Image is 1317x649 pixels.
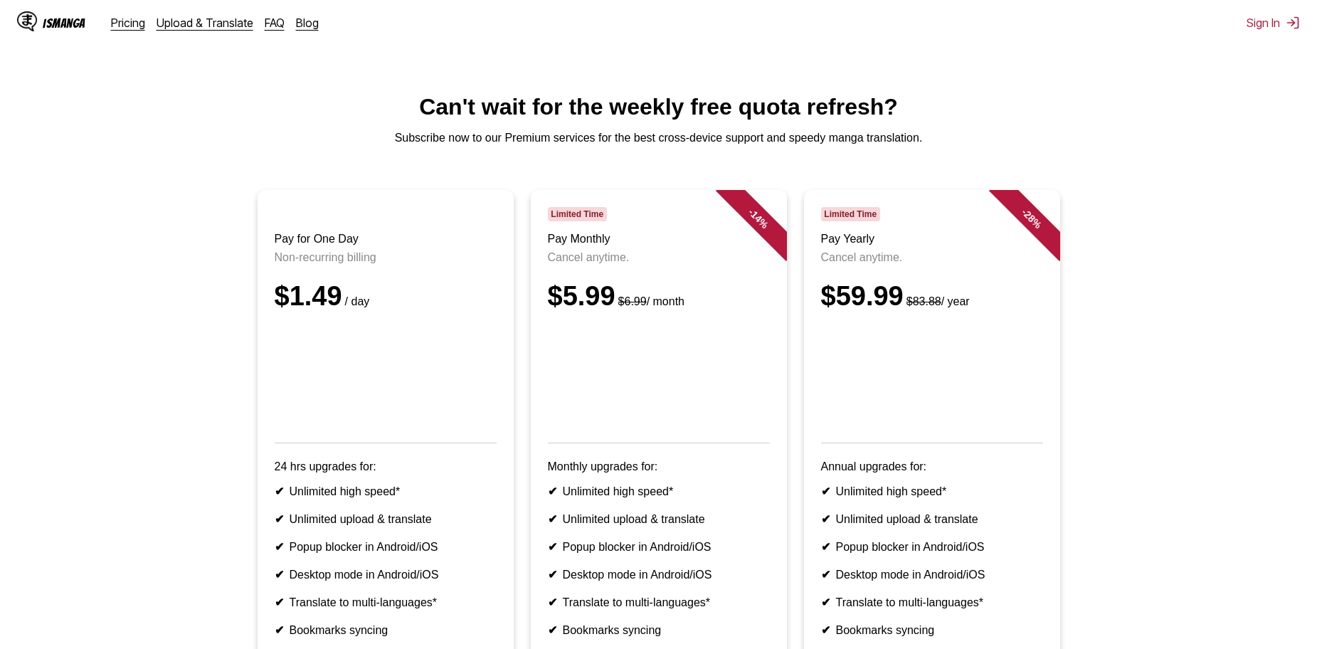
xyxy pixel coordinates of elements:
div: - 28 % [988,176,1074,261]
a: IsManga LogoIsManga [17,11,111,34]
a: Blog [296,16,319,30]
iframe: PayPal [548,329,770,423]
li: Unlimited upload & translate [548,512,770,526]
b: ✔ [548,596,557,608]
h3: Pay for One Day [275,233,497,246]
img: IsManga Logo [17,11,37,31]
li: Desktop mode in Android/iOS [821,568,1043,581]
p: Non-recurring billing [275,251,497,264]
h1: Can't wait for the weekly free quota refresh? [11,94,1306,120]
b: ✔ [275,569,284,581]
li: Translate to multi-languages* [548,596,770,609]
b: ✔ [548,513,557,525]
b: ✔ [821,569,830,581]
b: ✔ [821,485,830,497]
div: IsManga [43,16,85,30]
h3: Pay Monthly [548,233,770,246]
div: - 14 % [715,176,800,261]
b: ✔ [821,596,830,608]
li: Unlimited upload & translate [821,512,1043,526]
b: ✔ [548,569,557,581]
button: Sign In [1247,16,1300,30]
small: / year [904,295,970,307]
li: Popup blocker in Android/iOS [821,540,1043,554]
b: ✔ [821,624,830,636]
li: Unlimited high speed* [548,485,770,498]
a: Upload & Translate [157,16,253,30]
span: Limited Time [548,207,607,221]
li: Translate to multi-languages* [821,596,1043,609]
h3: Pay Yearly [821,233,1043,246]
b: ✔ [821,541,830,553]
b: ✔ [275,624,284,636]
b: ✔ [275,541,284,553]
s: $6.99 [618,295,647,307]
li: Desktop mode in Android/iOS [275,568,497,581]
small: / day [342,295,370,307]
li: Bookmarks syncing [548,623,770,637]
small: / month [615,295,684,307]
li: Unlimited high speed* [275,485,497,498]
p: Annual upgrades for: [821,460,1043,473]
iframe: PayPal [275,329,497,423]
li: Popup blocker in Android/iOS [548,540,770,554]
b: ✔ [275,596,284,608]
p: Monthly upgrades for: [548,460,770,473]
b: ✔ [275,485,284,497]
b: ✔ [275,513,284,525]
a: FAQ [265,16,285,30]
p: Cancel anytime. [548,251,770,264]
p: Cancel anytime. [821,251,1043,264]
li: Unlimited high speed* [821,485,1043,498]
li: Unlimited upload & translate [275,512,497,526]
iframe: PayPal [821,329,1043,423]
p: 24 hrs upgrades for: [275,460,497,473]
b: ✔ [821,513,830,525]
div: $59.99 [821,281,1043,312]
li: Desktop mode in Android/iOS [548,568,770,581]
div: $5.99 [548,281,770,312]
s: $83.88 [906,295,941,307]
p: Subscribe now to our Premium services for the best cross-device support and speedy manga translat... [11,132,1306,144]
li: Bookmarks syncing [821,623,1043,637]
b: ✔ [548,624,557,636]
img: Sign out [1286,16,1300,30]
a: Pricing [111,16,145,30]
li: Translate to multi-languages* [275,596,497,609]
b: ✔ [548,485,557,497]
span: Limited Time [821,207,880,221]
b: ✔ [548,541,557,553]
div: $1.49 [275,281,497,312]
li: Popup blocker in Android/iOS [275,540,497,554]
li: Bookmarks syncing [275,623,497,637]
